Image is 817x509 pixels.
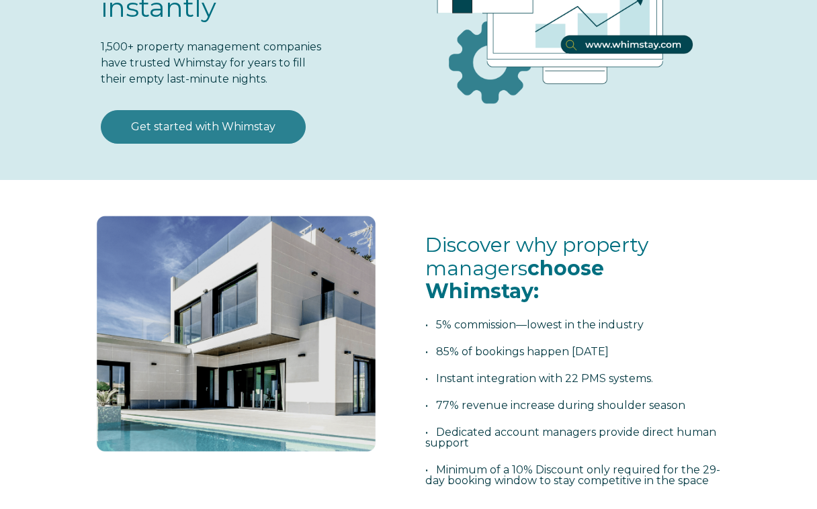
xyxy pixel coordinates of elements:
span: • 5% commission—lowest in the industry [425,318,644,331]
span: 1,500+ property management companies have trusted Whimstay for years to fill their empty last-min... [101,40,321,85]
img: foto 1 [87,207,385,461]
span: • 77% revenue increase during shoulder season [425,399,685,412]
span: Discover why property managers [425,232,648,304]
span: • Minimum of a 10% Discount only required for the 29-day booking window to stay competitive in th... [425,463,720,487]
span: • 85% of bookings happen [DATE] [425,345,609,358]
span: • Instant integration with 22 PMS systems. [425,372,653,385]
span: choose Whimstay: [425,256,604,304]
span: • Dedicated account managers provide direct human support [425,426,716,449]
a: Get started with Whimstay [101,110,306,144]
